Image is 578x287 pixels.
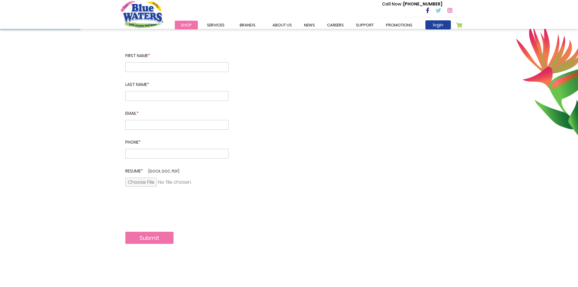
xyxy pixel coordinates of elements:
span: Services [207,22,225,28]
label: Phone [125,130,228,149]
a: support [350,21,380,29]
a: Promotions [380,21,418,29]
img: career-intro-leaves.png [516,25,578,135]
p: [PHONE_NUMBER] [382,1,442,7]
a: careers [321,21,350,29]
label: Last Name [125,72,228,91]
iframe: reCAPTCHA [125,205,218,229]
a: News [298,21,321,29]
span: Shop [181,22,192,28]
a: store logo [121,1,163,28]
span: Brands [240,22,255,28]
label: First name [125,53,228,62]
span: [docx, doc, pdf] [148,169,179,174]
span: Call Now : [382,1,403,7]
label: Resume [125,159,228,178]
a: about us [266,21,298,29]
label: Email [125,101,228,120]
a: login [425,20,451,29]
button: Submit [125,232,174,244]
